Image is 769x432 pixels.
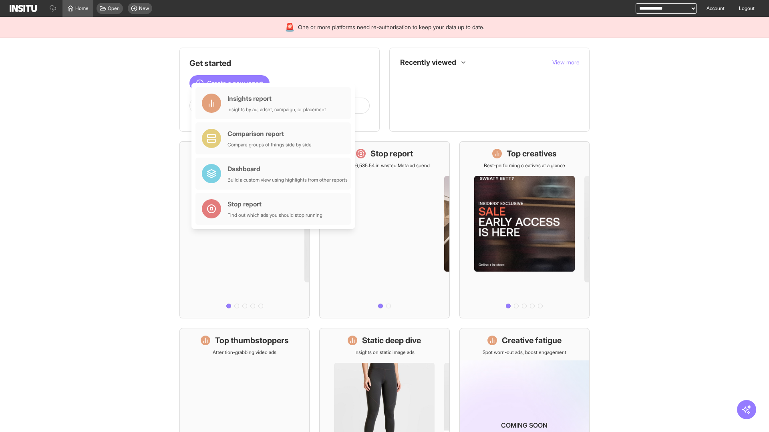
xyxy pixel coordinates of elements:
[285,22,295,33] div: 🚨
[227,199,322,209] div: Stop report
[227,177,348,183] div: Build a custom view using highlights from other reports
[215,335,289,346] h1: Top thumbstoppers
[139,5,149,12] span: New
[507,148,557,159] h1: Top creatives
[298,23,484,31] span: One or more platforms need re-authorisation to keep your data up to date.
[213,349,276,356] p: Attention-grabbing video ads
[207,78,263,88] span: Create a new report
[189,58,370,69] h1: Get started
[108,5,120,12] span: Open
[227,164,348,174] div: Dashboard
[10,5,37,12] img: Logo
[552,58,580,66] button: View more
[189,75,270,91] button: Create a new report
[484,162,565,169] p: Best-performing creatives at a glance
[227,142,312,148] div: Compare groups of things side by side
[227,94,326,103] div: Insights report
[179,141,310,318] a: What's live nowSee all active ads instantly
[339,162,430,169] p: Save £16,535.54 in wasted Meta ad spend
[354,349,415,356] p: Insights on static image ads
[459,141,590,318] a: Top creativesBest-performing creatives at a glance
[370,148,413,159] h1: Stop report
[75,5,89,12] span: Home
[552,59,580,66] span: View more
[319,141,449,318] a: Stop reportSave £16,535.54 in wasted Meta ad spend
[227,212,322,218] div: Find out which ads you should stop running
[227,129,312,138] div: Comparison report
[362,335,421,346] h1: Static deep dive
[227,106,326,113] div: Insights by ad, adset, campaign, or placement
